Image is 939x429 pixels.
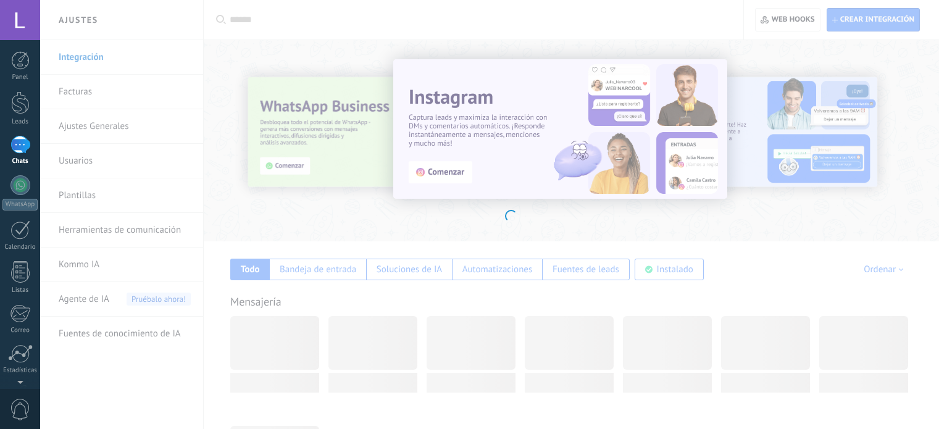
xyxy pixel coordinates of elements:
div: Estadísticas [2,367,38,375]
div: WhatsApp [2,199,38,210]
div: Correo [2,327,38,335]
div: Listas [2,286,38,294]
div: Leads [2,118,38,126]
div: Panel [2,73,38,81]
div: Chats [2,157,38,165]
div: Calendario [2,243,38,251]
